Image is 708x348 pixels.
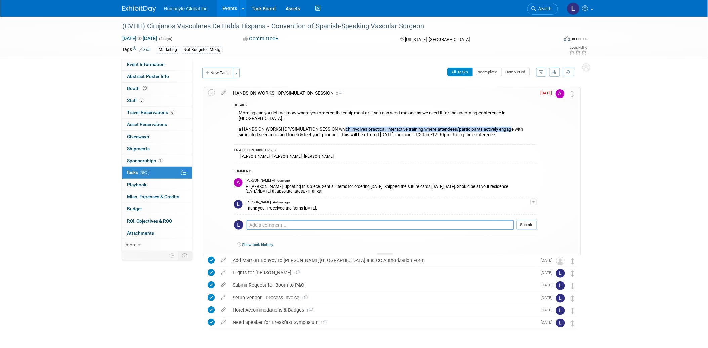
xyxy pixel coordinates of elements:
[234,148,537,154] div: TAGGED CONTRIBUTORS
[541,91,556,95] span: [DATE]
[122,59,192,70] a: Event Information
[127,182,147,187] span: Playbook
[127,86,148,91] span: Booth
[122,227,192,239] a: Attachments
[218,257,230,263] a: edit
[242,242,273,247] a: Show task history
[158,158,163,163] span: 1
[517,220,537,230] button: Submit
[239,154,270,159] div: [PERSON_NAME]
[122,35,158,41] span: [DATE] [DATE]
[571,270,575,277] i: Move task
[405,37,470,42] span: [US_STATE], [GEOGRAPHIC_DATA]
[122,215,192,227] a: ROI, Objectives & ROO
[564,36,571,41] img: Format-Inperson.png
[122,46,151,54] td: Tags
[246,178,290,183] span: [PERSON_NAME] - 4 hours ago
[122,119,192,130] a: Asset Reservations
[230,317,537,328] div: Need Speaker for Breakfast Symposium
[518,35,588,45] div: Event Format
[178,251,192,260] td: Toggle Event Tabs
[334,91,343,96] span: 2
[234,178,243,187] img: Anthony Mattair
[139,98,144,103] span: 5
[556,89,565,98] img: Anthony Mattair
[127,218,172,224] span: ROI, Objectives & ROO
[127,122,167,127] span: Asset Reservations
[292,271,300,275] span: 1
[234,168,537,176] div: COMMENTS
[541,283,556,287] span: [DATE]
[218,295,230,301] a: edit
[127,134,149,139] span: Giveaways
[304,308,313,313] span: 1
[170,110,175,115] span: 6
[556,269,565,278] img: Linda Hamilton
[272,148,276,152] span: (3)
[218,319,230,325] a: edit
[230,279,537,291] div: Submit Request for Booth to P&O
[300,296,308,300] span: 1
[303,154,334,159] div: [PERSON_NAME]
[142,86,148,91] span: Booth not reserved yet
[164,6,208,11] span: Humacyte Global Inc
[571,308,575,314] i: Move task
[541,295,556,300] span: [DATE]
[122,131,192,143] a: Giveaways
[230,87,537,99] div: HANDS ON WORKSHOP/SIMULATION SESSION
[447,68,473,76] button: All Tasks
[501,68,530,76] button: Completed
[556,281,565,290] img: Linda Hamilton
[122,239,192,251] a: more
[127,98,144,103] span: Staff
[230,267,537,278] div: Flights for [PERSON_NAME]
[541,270,556,275] span: [DATE]
[127,158,163,163] span: Sponsorships
[218,270,230,276] a: edit
[218,90,230,96] a: edit
[241,35,281,42] button: Committed
[571,320,575,326] i: Move task
[127,230,154,236] span: Attachments
[167,251,178,260] td: Personalize Event Tab Strip
[157,46,179,53] div: Marketing
[541,258,556,263] span: [DATE]
[572,36,587,41] div: In-Person
[202,68,233,78] button: New Task
[127,74,169,79] span: Abstract Poster Info
[556,319,565,327] img: Linda Hamilton
[122,191,192,203] a: Misc. Expenses & Credits
[563,68,574,76] a: Refresh
[246,200,290,205] span: [PERSON_NAME] - An hour ago
[246,183,531,194] div: Hi [PERSON_NAME]- updating this piece. Sent all items for ordering [DATE]. Shipped the suture car...
[122,107,192,118] a: Travel Reservations6
[234,200,243,209] img: Linda Hamilton
[159,37,173,41] span: (4 days)
[472,68,502,76] button: Incomplete
[127,62,165,67] span: Event Information
[571,258,575,264] i: Move task
[556,294,565,303] img: Linda Hamilton
[541,308,556,312] span: [DATE]
[556,306,565,315] img: Linda Hamilton
[127,194,180,199] span: Misc. Expenses & Credits
[126,242,137,247] span: more
[182,46,223,53] div: Not Budgeted-Mrktg
[246,205,531,211] div: Thank you. I received the items [DATE].
[122,155,192,167] a: Sponsorships1
[541,320,556,325] span: [DATE]
[234,220,243,230] img: Linda Hamilton
[319,321,327,325] span: 1
[527,3,558,15] a: Search
[230,255,537,266] div: Add Marriott Bonvoy to [PERSON_NAME][GEOGRAPHIC_DATA] and CC Authorization Form
[127,146,150,151] span: Shipments
[230,292,537,303] div: Setup Vendor - Process Invoice
[122,6,156,12] img: ExhibitDay
[120,20,548,32] div: (CVHH) Cirujanos Vasculares De Habla Hispana - Convention of Spanish-Speaking Vascular Surgeon
[122,179,192,191] a: Playbook
[571,283,575,289] i: Move task
[234,154,537,159] div: , ,
[567,2,580,15] img: Linda Hamilton
[569,46,587,49] div: Event Rating
[122,83,192,94] a: Booth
